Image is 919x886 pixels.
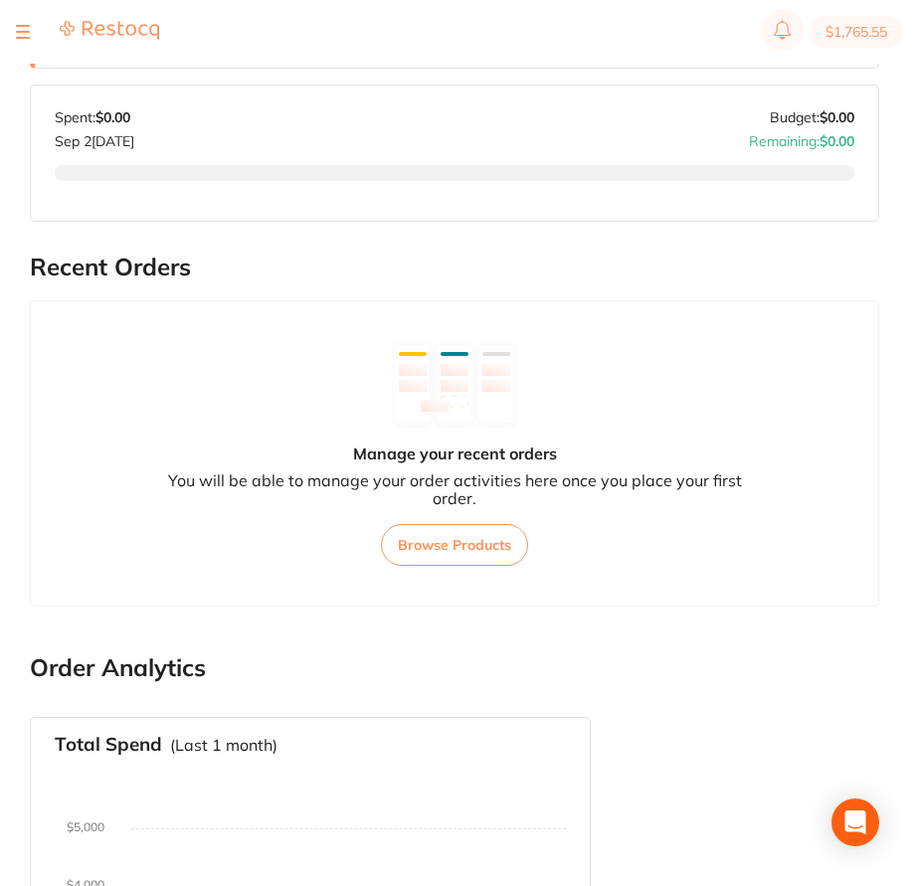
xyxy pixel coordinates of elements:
p: (Last 1 month) [170,736,277,754]
a: Restocq Logo [60,20,159,44]
strong: $0.00 [95,108,130,126]
p: Budget: [770,109,854,125]
h3: Total Spend [55,734,162,756]
h4: Manage your recent orders [353,444,557,462]
p: Spent: [55,109,134,125]
button: $1,765.55 [810,16,903,48]
p: You will be able to manage your order activities here once you place your first order. [162,471,747,508]
strong: $0.00 [820,132,854,150]
h2: Order Analytics [30,654,879,682]
strong: $0.00 [820,108,854,126]
div: Open Intercom Messenger [831,798,879,846]
button: Browse Products [381,524,528,566]
h2: Recent Orders [30,254,879,281]
img: Restocq Logo [60,20,159,41]
p: Remaining: [749,125,854,149]
p: Sep 2[DATE] [55,125,134,149]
